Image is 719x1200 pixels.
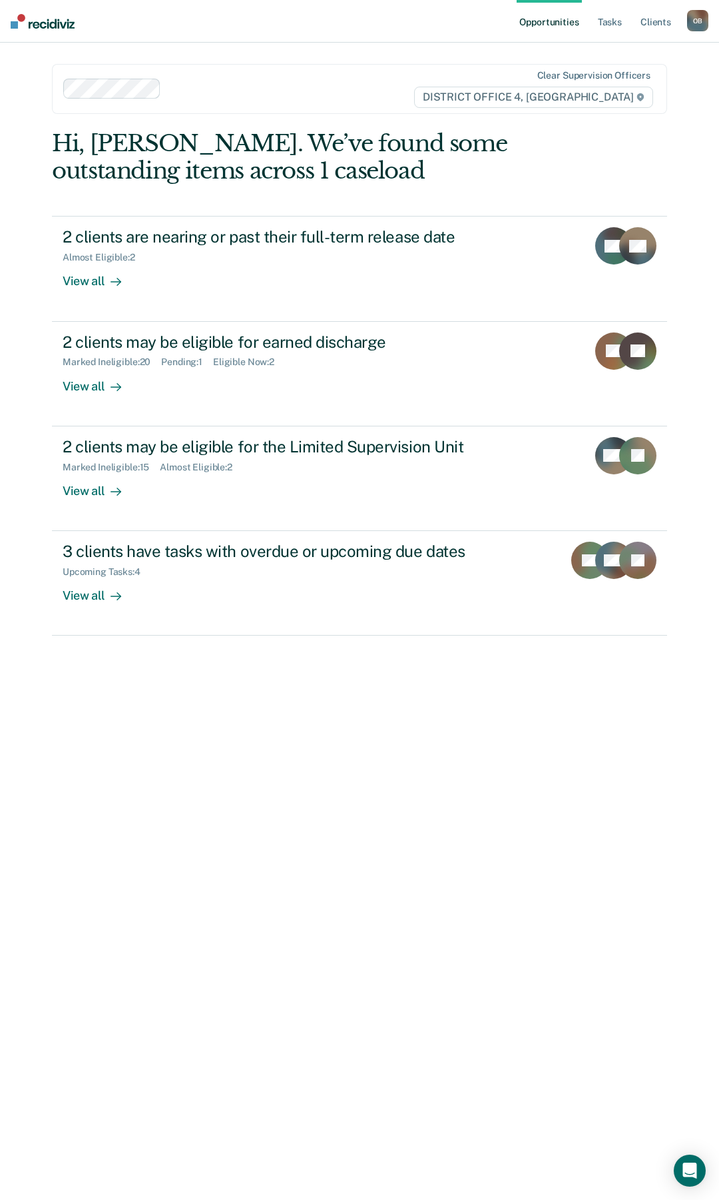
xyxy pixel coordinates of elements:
a: 2 clients are nearing or past their full-term release dateAlmost Eligible:2View all [52,216,667,321]
div: Hi, [PERSON_NAME]. We’ve found some outstanding items across 1 caseload [52,130,544,185]
div: Marked Ineligible : 20 [63,356,161,368]
button: OB [687,10,708,31]
div: Upcoming Tasks : 4 [63,566,151,578]
div: Marked Ineligible : 15 [63,462,160,473]
div: View all [63,578,137,604]
div: Eligible Now : 2 [213,356,285,368]
a: 3 clients have tasks with overdue or upcoming due datesUpcoming Tasks:4View all [52,531,667,636]
div: View all [63,472,137,498]
div: O B [687,10,708,31]
div: Open Intercom Messenger [674,1155,706,1187]
a: 2 clients may be eligible for earned dischargeMarked Ineligible:20Pending:1Eligible Now:2View all [52,322,667,426]
div: 2 clients may be eligible for the Limited Supervision Unit [63,437,530,456]
div: 2 clients may be eligible for earned discharge [63,332,530,352]
a: 2 clients may be eligible for the Limited Supervision UnitMarked Ineligible:15Almost Eligible:2Vi... [52,426,667,531]
div: Pending : 1 [161,356,213,368]
span: DISTRICT OFFICE 4, [GEOGRAPHIC_DATA] [414,87,653,108]
div: 2 clients are nearing or past their full-term release date [63,227,530,247]
div: Clear supervision officers [537,70,650,81]
div: 3 clients have tasks with overdue or upcoming due dates [63,542,530,561]
div: View all [63,263,137,289]
div: View all [63,368,137,394]
div: Almost Eligible : 2 [160,462,243,473]
div: Almost Eligible : 2 [63,252,146,263]
img: Recidiviz [11,14,75,29]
